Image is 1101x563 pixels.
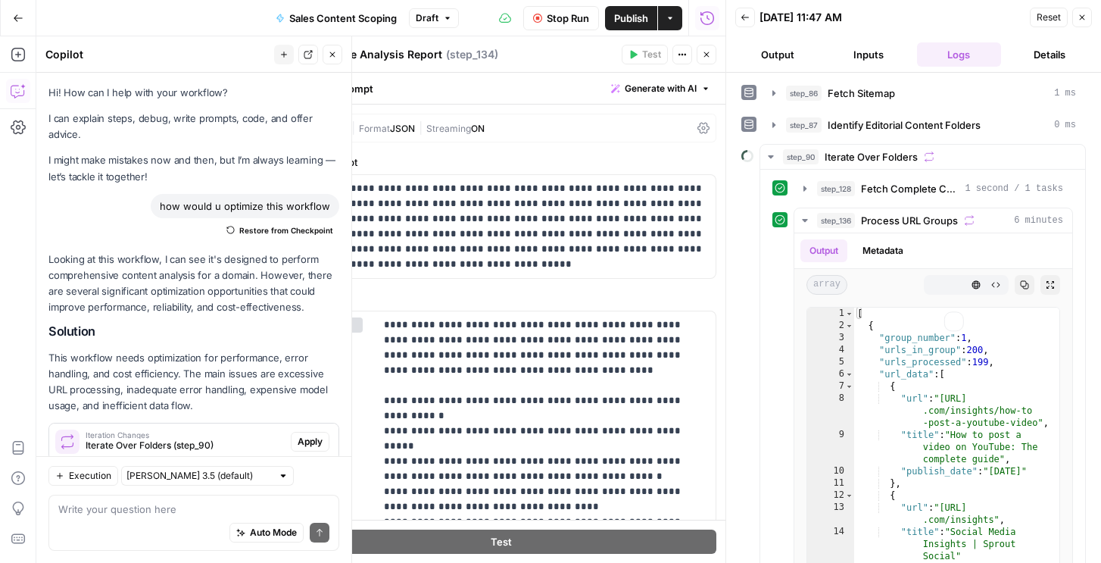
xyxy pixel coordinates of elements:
[86,439,285,452] span: Iterate Over Folders (step_90)
[807,308,854,320] div: 1
[491,534,512,549] span: Test
[807,526,854,562] div: 14
[807,429,854,465] div: 9
[523,6,599,30] button: Stop Run
[415,120,426,135] span: |
[426,123,471,134] span: Streaming
[48,350,339,414] p: This workflow needs optimization for performance, error handling, and cost efficiency. The main i...
[807,320,854,332] div: 2
[642,48,661,61] span: Test
[151,194,339,218] div: how would u optimize this workflow
[845,320,853,332] span: Toggle code folding, rows 2 through 1003
[286,530,716,554] button: Test
[786,117,822,133] span: step_87
[359,123,390,134] span: Format
[845,489,853,502] span: Toggle code folding, rows 12 through 15
[250,526,297,540] span: Auto Mode
[807,393,854,429] div: 8
[828,86,895,101] span: Fetch Sitemap
[625,82,697,95] span: Generate with AI
[471,123,485,134] span: ON
[783,149,819,164] span: step_90
[277,73,725,104] div: Write your prompt
[807,502,854,526] div: 13
[826,42,911,67] button: Inputs
[291,432,329,452] button: Apply
[622,45,668,64] button: Test
[446,47,498,62] span: ( step_134 )
[48,152,339,184] p: I might make mistakes now and then, but I’m always learning — let’s tackle it together!
[817,181,855,196] span: step_128
[807,477,854,489] div: 11
[48,252,339,316] p: Looking at this workflow, I can see it's designed to perform comprehensive content analysis for a...
[786,86,822,101] span: step_86
[239,224,333,236] span: Restore from Checkpoint
[298,435,323,449] span: Apply
[965,182,1063,195] span: 1 second / 1 tasks
[861,181,959,196] span: Fetch Complete Content URLs
[807,332,854,344] div: 3
[267,6,406,30] button: Sales Content Scoping
[807,368,854,380] div: 6
[48,111,339,142] p: I can explain steps, debug, write prompts, code, and offer advice.
[48,324,339,339] h2: Solution
[763,113,1085,137] button: 0 ms
[800,239,847,262] button: Output
[1054,118,1076,132] span: 0 ms
[287,47,442,62] textarea: Content Type Analysis Report
[1030,8,1068,27] button: Reset
[614,11,648,26] span: Publish
[845,308,853,320] span: Toggle code folding, rows 1 through 6725
[1007,42,1092,67] button: Details
[605,6,657,30] button: Publish
[286,155,716,170] label: System Prompt
[861,213,958,228] span: Process URL Groups
[416,11,438,25] span: Draft
[794,177,1072,201] button: 1 second / 1 tasks
[763,81,1085,105] button: 1 ms
[229,523,304,543] button: Auto Mode
[807,465,854,477] div: 10
[409,8,459,28] button: Draft
[1014,214,1063,227] span: 6 minutes
[807,380,854,393] div: 7
[220,221,339,239] button: Restore from Checkpoint
[807,344,854,356] div: 4
[828,117,981,133] span: Identify Editorial Content Folders
[605,79,716,99] button: Generate with AI
[845,380,853,393] span: Toggle code folding, rows 7 through 11
[807,489,854,502] div: 12
[86,431,285,439] span: Iteration Changes
[817,213,855,228] span: step_136
[286,291,716,306] label: Chat
[48,466,118,486] button: Execution
[390,123,415,134] span: JSON
[45,47,270,62] div: Copilot
[807,356,854,368] div: 5
[547,11,589,26] span: Stop Run
[917,42,1002,67] button: Logs
[1054,86,1076,100] span: 1 ms
[735,42,820,67] button: Output
[806,275,847,295] span: array
[69,469,111,483] span: Execution
[794,208,1072,233] button: 6 minutes
[845,368,853,380] span: Toggle code folding, rows 6 through 996
[1037,11,1061,24] span: Reset
[853,239,912,262] button: Metadata
[289,11,397,26] span: Sales Content Scoping
[48,85,339,101] p: Hi! How can I help with your workflow?
[825,149,918,164] span: Iterate Over Folders
[126,468,272,483] input: Claude Sonnet 3.5 (default)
